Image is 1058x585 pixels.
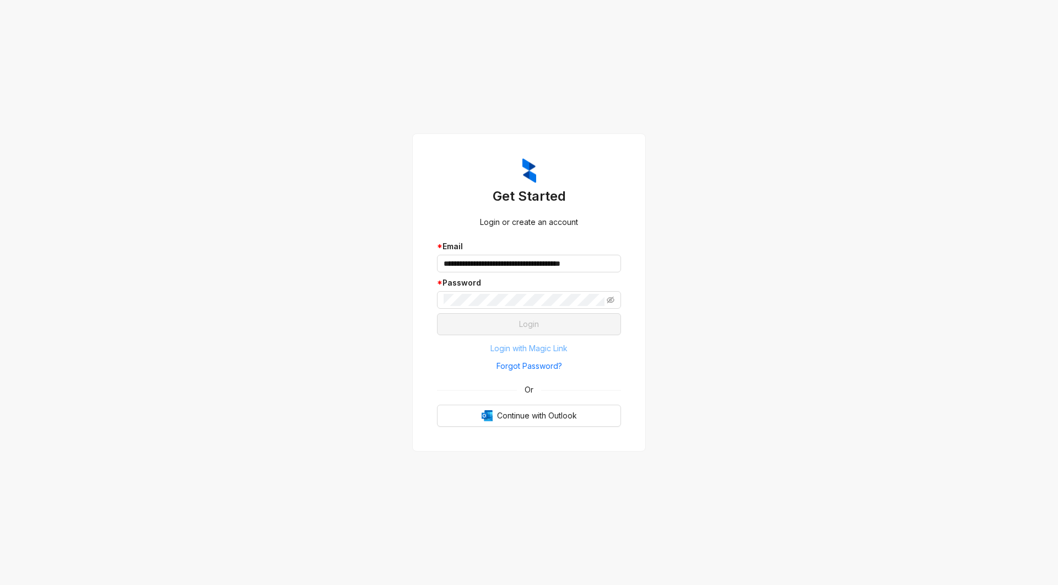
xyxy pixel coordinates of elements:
[437,340,621,357] button: Login with Magic Link
[522,158,536,184] img: ZumaIcon
[497,410,577,422] span: Continue with Outlook
[437,357,621,375] button: Forgot Password?
[482,410,493,421] img: Outlook
[517,384,541,396] span: Or
[607,296,614,304] span: eye-invisible
[437,313,621,335] button: Login
[437,216,621,228] div: Login or create an account
[490,342,568,355] span: Login with Magic Link
[437,277,621,289] div: Password
[496,360,562,372] span: Forgot Password?
[437,187,621,205] h3: Get Started
[437,240,621,253] div: Email
[437,405,621,427] button: OutlookContinue with Outlook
